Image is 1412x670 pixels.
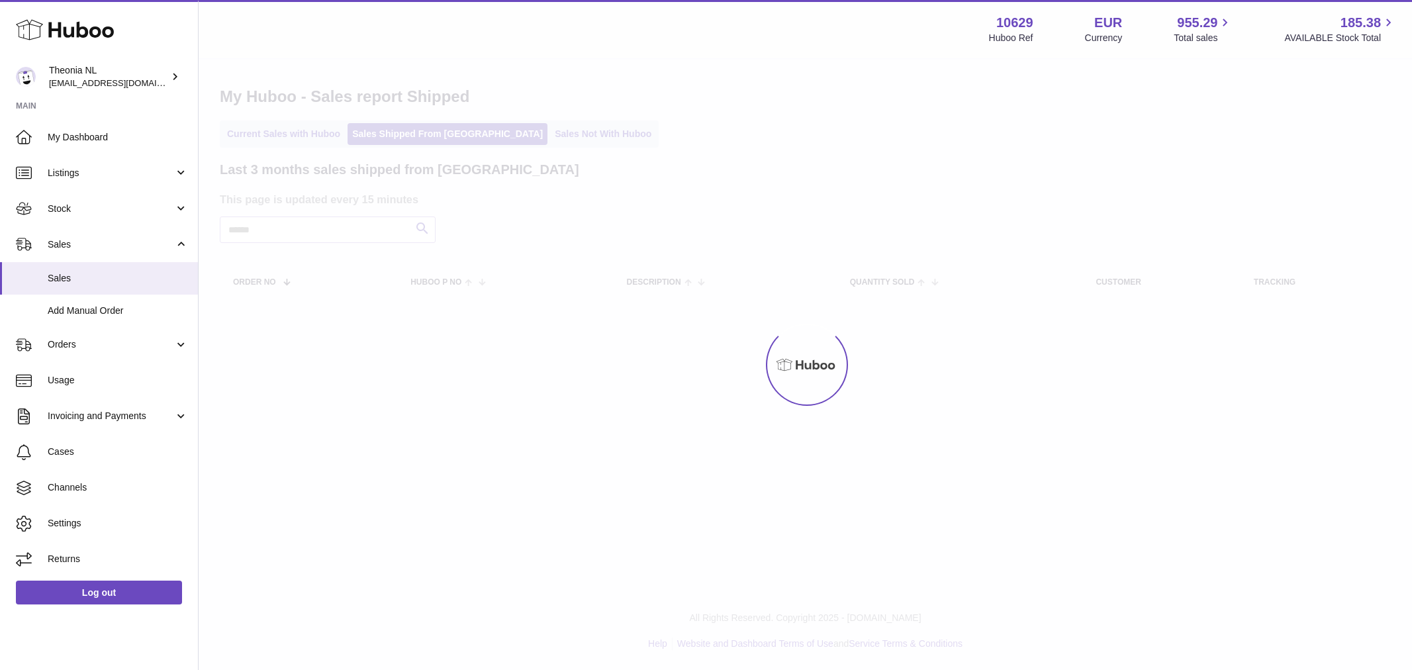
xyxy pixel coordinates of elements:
a: 955.29 Total sales [1174,14,1233,44]
div: Theonia NL [49,64,168,89]
span: My Dashboard [48,131,188,144]
span: Cases [48,446,188,458]
span: Sales [48,238,174,251]
span: Listings [48,167,174,179]
span: 185.38 [1341,14,1381,32]
span: 955.29 [1177,14,1217,32]
span: Sales [48,272,188,285]
div: Currency [1085,32,1123,44]
span: Total sales [1174,32,1233,44]
strong: EUR [1094,14,1122,32]
img: info@wholesomegoods.eu [16,67,36,87]
a: Log out [16,581,182,604]
span: [EMAIL_ADDRESS][DOMAIN_NAME] [49,77,195,88]
span: Usage [48,374,188,387]
span: Channels [48,481,188,494]
span: Stock [48,203,174,215]
span: Returns [48,553,188,565]
strong: 10629 [996,14,1033,32]
div: Huboo Ref [989,32,1033,44]
span: Settings [48,517,188,530]
span: AVAILABLE Stock Total [1284,32,1396,44]
span: Orders [48,338,174,351]
span: Invoicing and Payments [48,410,174,422]
a: 185.38 AVAILABLE Stock Total [1284,14,1396,44]
span: Add Manual Order [48,305,188,317]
